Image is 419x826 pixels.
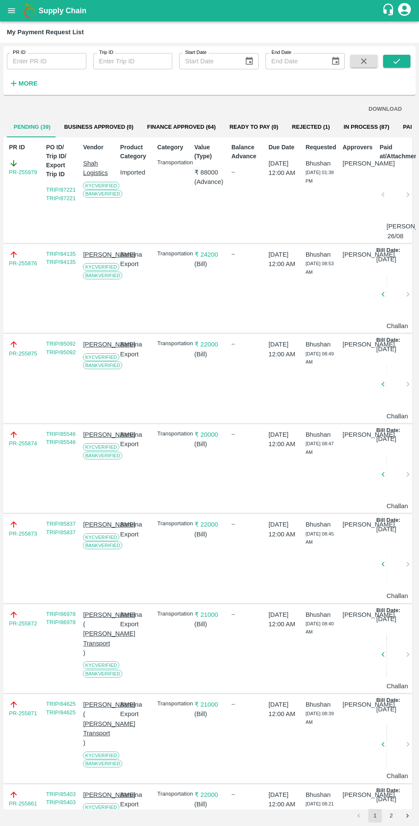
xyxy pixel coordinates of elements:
[120,143,150,161] p: Product Category
[376,696,400,705] p: Bill Date:
[157,250,188,258] p: Transportation
[195,259,225,269] p: ( Bill )
[387,412,404,421] p: Challan
[401,809,414,823] button: Go to next page
[93,53,173,69] input: Enter Trip ID
[306,531,334,545] span: [DATE] 08:45 AM
[368,809,382,823] button: page 1
[83,272,122,279] span: Bank Verified
[269,520,299,539] p: [DATE] 12:00 AM
[83,670,122,678] span: Bank Verified
[120,340,150,359] p: Banana Export
[387,321,404,331] p: Challan
[306,621,334,635] span: [DATE] 08:40 AM
[83,340,113,349] p: [PERSON_NAME]
[83,443,119,451] span: KYC Verified
[9,619,37,628] a: PR-255872
[376,705,396,714] p: [DATE]
[387,591,404,601] p: Challan
[195,168,225,177] p: ₹ 88000
[9,259,37,268] a: PR-255876
[269,700,299,719] p: [DATE] 12:00 AM
[269,790,299,809] p: [DATE] 12:00 AM
[83,430,113,439] p: [PERSON_NAME]
[195,439,225,449] p: ( Bill )
[306,143,336,152] p: Requested
[83,790,113,799] p: [PERSON_NAME]
[342,340,373,349] p: [PERSON_NAME]
[380,143,410,161] p: Paid at/Attachments
[83,610,113,657] p: [PERSON_NAME] ( [PERSON_NAME] Transport )
[337,117,396,137] button: In Process (87)
[376,524,396,534] p: [DATE]
[241,53,257,69] button: Choose date
[83,542,122,549] span: Bank Verified
[195,619,225,629] p: ( Bill )
[195,799,225,809] p: ( Bill )
[195,520,225,529] p: ₹ 22000
[46,340,76,355] a: TRIP/85092 TRIP/85092
[9,143,39,152] p: PR ID
[83,700,113,747] p: [PERSON_NAME] ( [PERSON_NAME] Transport )
[342,520,373,529] p: [PERSON_NAME]
[306,261,334,275] span: [DATE] 08:53 AM
[269,430,299,449] p: [DATE] 12:00 AM
[157,790,188,798] p: Transportation
[269,340,299,359] p: [DATE] 12:00 AM
[376,255,396,264] p: [DATE]
[387,681,404,691] p: Challan
[83,263,119,271] span: KYC Verified
[195,530,225,539] p: ( Bill )
[306,711,334,725] span: [DATE] 08:39 AM
[9,709,37,718] a: PR-255871
[157,520,188,528] p: Transportation
[9,168,37,177] a: PR-255979
[376,794,396,804] p: [DATE]
[83,250,113,259] p: [PERSON_NAME]
[231,168,262,176] div: --
[342,430,373,439] p: [PERSON_NAME]
[99,49,113,56] label: Trip ID
[46,143,77,179] p: PO ID/ Trip ID/ Export Trip ID
[342,159,373,168] p: [PERSON_NAME]
[269,159,299,178] p: [DATE] 12:00 AM
[120,790,150,809] p: Banana Export
[83,803,119,811] span: KYC Verified
[195,340,225,349] p: ₹ 22000
[382,3,397,18] div: customer-support
[7,76,40,91] button: More
[387,222,404,241] p: [PERSON_NAME]/2025-26/08
[46,251,76,266] a: TRIP/84135 TRIP/84135
[376,787,400,795] p: Bill Date:
[376,434,396,444] p: [DATE]
[231,700,262,708] div: --
[306,441,334,455] span: [DATE] 08:47 AM
[157,159,188,167] p: Transportation
[231,340,262,348] div: --
[83,760,122,767] span: Bank Verified
[46,611,76,626] a: TRIP/86978 TRIP/86978
[120,610,150,629] p: Banana Export
[376,426,400,435] p: Bill Date:
[285,117,337,137] button: Rejected (1)
[83,182,119,189] span: KYC Verified
[46,791,76,806] a: TRIP/85403 TRIP/85403
[342,790,373,799] p: [PERSON_NAME]
[38,6,86,15] b: Supply Chain
[223,117,285,137] button: Ready To Pay (0)
[328,53,344,69] button: Choose date
[342,700,373,709] p: [PERSON_NAME]
[83,353,119,361] span: KYC Verified
[120,430,150,449] p: Banana Export
[179,53,238,69] input: Start Date
[83,190,122,198] span: Bank Verified
[376,614,396,624] p: [DATE]
[157,143,188,152] p: Category
[376,607,400,615] p: Bill Date:
[306,159,336,168] p: Bhushan
[269,610,299,629] p: [DATE] 12:00 AM
[271,49,291,56] label: End Date
[376,344,396,354] p: [DATE]
[306,790,336,799] p: Bhushan
[376,516,400,524] p: Bill Date:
